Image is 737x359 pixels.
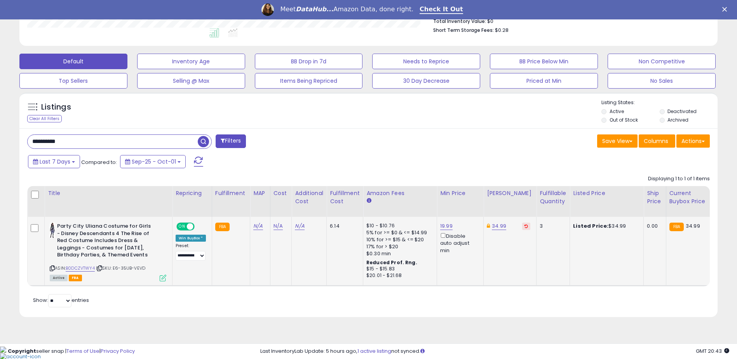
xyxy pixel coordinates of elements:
label: Deactivated [667,108,697,115]
a: 34.99 [492,222,506,230]
span: | SKU: E6-35UB-VEVD [96,265,145,271]
div: Meet Amazon Data, done right. [280,5,413,13]
a: N/A [253,222,263,230]
span: Last 7 Days [40,158,70,166]
div: 17% for > $20 [366,243,431,250]
div: 10% for >= $15 & <= $20 [366,236,431,243]
small: Amazon Fees. [366,197,371,204]
span: ON [177,223,187,230]
div: Title [48,189,169,197]
div: $0.30 min [366,250,431,257]
div: Amazon Fees [366,189,434,197]
div: Ship Price [647,189,662,206]
button: Last 7 Days [28,155,80,168]
button: Items Being Repriced [255,73,363,89]
span: Sep-25 - Oct-01 [132,158,176,166]
div: ASIN: [50,223,166,280]
button: Actions [676,134,710,148]
div: Listed Price [573,189,640,197]
button: No Sales [608,73,716,89]
a: Check It Out [420,5,463,14]
button: Filters [216,134,246,148]
h5: Listings [41,102,71,113]
div: Cost [274,189,289,197]
button: Top Sellers [19,73,127,89]
button: Default [19,54,127,69]
div: 3 [540,223,564,230]
b: Reduced Prof. Rng. [366,259,417,266]
div: MAP [253,189,267,197]
span: Show: entries [33,296,89,304]
span: All listings currently available for purchase on Amazon [50,275,68,281]
button: Sep-25 - Oct-01 [120,155,186,168]
div: $15 - $15.83 [366,266,431,272]
button: BB Price Below Min [490,54,598,69]
div: Fulfillable Quantity [540,189,566,206]
button: Needs to Reprice [372,54,480,69]
div: Displaying 1 to 1 of 1 items [648,175,710,183]
div: [PERSON_NAME] [487,189,533,197]
div: $34.99 [573,223,638,230]
div: 6.14 [330,223,357,230]
i: DataHub... [296,5,333,13]
span: $0.28 [495,26,509,34]
div: 5% for >= $0 & <= $14.99 [366,229,431,236]
button: Columns [639,134,675,148]
b: Total Inventory Value: [433,18,486,24]
span: 34.99 [686,222,700,230]
label: Archived [667,117,688,123]
img: 41BHZeRqlML._SL40_.jpg [50,223,55,238]
div: 0.00 [647,223,660,230]
span: FBA [69,275,82,281]
span: OFF [193,223,206,230]
button: Inventory Age [137,54,245,69]
div: $10 - $10.76 [366,223,431,229]
a: B0DCZVTWY4 [66,265,95,272]
div: $20.01 - $21.68 [366,272,431,279]
label: Active [610,108,624,115]
img: Profile image for Georgie [261,3,274,16]
button: Non Competitive [608,54,716,69]
b: Short Term Storage Fees: [433,27,494,33]
p: Listing States: [601,99,718,106]
div: Min Price [440,189,480,197]
button: BB Drop in 7d [255,54,363,69]
button: Priced at Min [490,73,598,89]
button: Save View [597,134,638,148]
div: Close [722,7,730,12]
div: Disable auto adjust min [440,232,477,254]
div: Preset: [176,243,206,261]
a: N/A [295,222,304,230]
span: Columns [644,137,668,145]
small: FBA [215,223,230,231]
a: 19.99 [440,222,453,230]
span: Compared to: [81,159,117,166]
div: Clear All Filters [27,115,62,122]
a: N/A [274,222,283,230]
b: Party City Uliana Costume for Girls - Disney Descendants 4 The Rise of Red Costume Includes Dress... [57,223,152,261]
small: FBA [669,223,684,231]
button: 30 Day Decrease [372,73,480,89]
div: Win BuyBox * [176,235,206,242]
button: Selling @ Max [137,73,245,89]
div: Current Buybox Price [669,189,709,206]
div: Fulfillment [215,189,247,197]
b: Listed Price: [573,222,608,230]
div: Additional Cost [295,189,323,206]
div: Fulfillment Cost [330,189,360,206]
label: Out of Stock [610,117,638,123]
div: Repricing [176,189,209,197]
li: $0 [433,16,704,25]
